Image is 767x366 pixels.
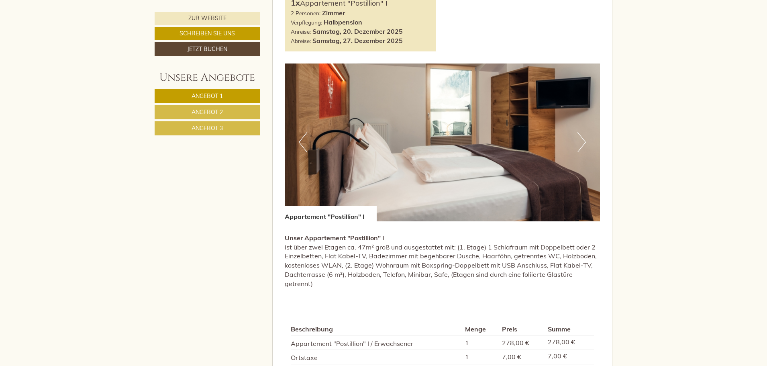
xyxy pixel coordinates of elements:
small: 2 Personen: [291,10,320,16]
span: Angebot 3 [192,125,223,132]
span: 278,00 € [502,339,529,347]
td: 7,00 € [545,350,594,364]
small: Anreise: [291,28,311,35]
p: ist über zwei Etagen ca. 47m² groß und ausgestattet mit: (1. Etage) 1 Schlafraum mit Doppelbett o... [285,233,600,288]
a: Zur Website [155,12,260,25]
small: Abreise: [291,37,311,44]
td: 278,00 € [545,335,594,350]
img: image [285,63,600,221]
strong: Unser Appartement "Postillion" I [285,234,384,242]
a: Jetzt buchen [155,42,260,56]
button: Previous [299,132,307,152]
th: Beschreibung [291,323,462,335]
th: Menge [462,323,499,335]
th: Preis [499,323,545,335]
div: Appartement "Postillion" I [285,206,377,221]
b: Samstag, 27. Dezember 2025 [312,37,403,45]
small: Verpflegung: [291,19,322,26]
th: Summe [545,323,594,335]
td: 1 [462,335,499,350]
b: Zimmer [322,9,345,17]
td: Appartement "Postillion" I / Erwachsener [291,335,462,350]
td: 1 [462,350,499,364]
td: Ortstaxe [291,350,462,364]
button: Next [577,132,586,152]
div: Unsere Angebote [155,70,260,85]
b: Samstag, 20. Dezember 2025 [312,27,403,35]
span: Angebot 2 [192,108,223,116]
span: 7,00 € [502,353,521,361]
a: Schreiben Sie uns [155,27,260,40]
span: Angebot 1 [192,92,223,100]
b: Halbpension [324,18,362,26]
